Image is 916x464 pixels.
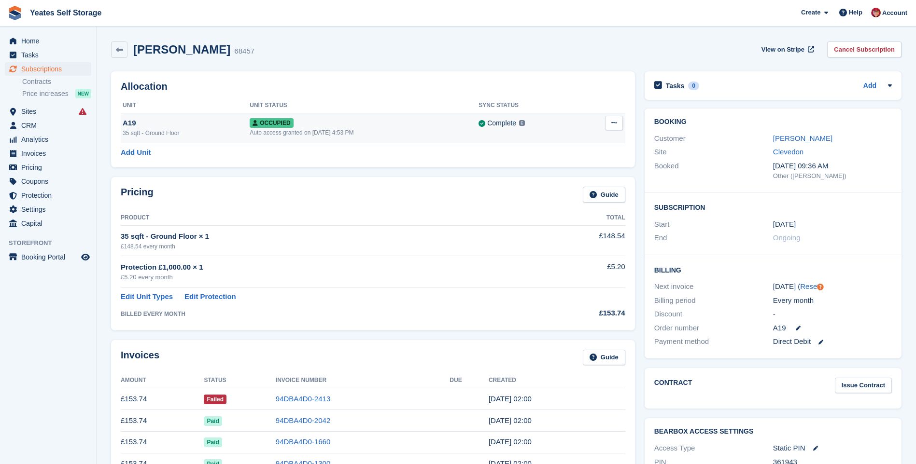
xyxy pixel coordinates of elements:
[22,88,91,99] a: Price increases NEW
[654,378,692,394] h2: Contract
[250,128,479,137] div: Auto access granted on [DATE] 4:53 PM
[121,388,204,410] td: £153.74
[5,133,91,146] a: menu
[773,233,801,242] span: Ongoing
[22,77,91,86] a: Contracts
[654,443,773,454] div: Access Type
[121,242,532,251] div: £148.54 every month
[21,62,79,76] span: Subscriptions
[816,283,825,291] div: Tooltip anchor
[5,34,91,48] a: menu
[121,210,532,226] th: Product
[21,34,79,48] span: Home
[801,8,820,17] span: Create
[204,437,222,447] span: Paid
[773,134,832,142] a: [PERSON_NAME]
[121,187,154,203] h2: Pricing
[250,98,479,113] th: Unit Status
[22,89,69,98] span: Price increases
[5,203,91,216] a: menu
[5,147,91,160] a: menu
[5,250,91,264] a: menu
[5,189,91,202] a: menu
[761,45,804,55] span: View on Stripe
[773,171,892,181] div: Other ([PERSON_NAME])
[532,210,625,226] th: Total
[204,373,275,388] th: Status
[121,310,532,318] div: BILLED EVERY MONTH
[773,336,892,347] div: Direct Debit
[5,48,91,62] a: menu
[532,225,625,256] td: £148.54
[21,203,79,216] span: Settings
[489,437,532,446] time: 2025-06-04 01:00:19 UTC
[654,147,773,158] div: Site
[654,202,892,212] h2: Subscription
[654,265,892,274] h2: Billing
[800,282,819,290] a: Reset
[121,373,204,388] th: Amount
[773,443,892,454] div: Static PIN
[21,189,79,202] span: Protection
[21,175,79,188] span: Coupons
[654,295,773,306] div: Billing period
[121,262,532,273] div: Protection £1,000.00 × 1
[5,217,91,230] a: menu
[21,161,79,174] span: Pricing
[758,41,816,57] a: View on Stripe
[773,323,786,334] span: A19
[450,373,489,388] th: Due
[123,118,250,129] div: A19
[654,428,892,436] h2: BearBox Access Settings
[276,437,330,446] a: 94DBA4D0-1660
[121,410,204,432] td: £153.74
[121,291,173,302] a: Edit Unit Types
[5,175,91,188] a: menu
[121,81,625,92] h2: Allocation
[532,308,625,319] div: £153.74
[654,133,773,144] div: Customer
[871,8,881,17] img: Wendie Tanner
[276,395,330,403] a: 94DBA4D0-2413
[21,250,79,264] span: Booking Portal
[773,295,892,306] div: Every month
[654,118,892,126] h2: Booking
[479,98,580,113] th: Sync Status
[21,147,79,160] span: Invoices
[204,395,226,404] span: Failed
[773,309,892,320] div: -
[276,416,330,424] a: 94DBA4D0-2042
[234,46,254,57] div: 68457
[532,256,625,287] td: £5.20
[121,273,532,282] div: £5.20 every month
[773,161,892,172] div: [DATE] 09:36 AM
[21,133,79,146] span: Analytics
[489,416,532,424] time: 2025-07-04 01:00:14 UTC
[519,120,525,126] img: icon-info-grey-7440780725fd019a000dd9b08b2336e03edf1995a4989e88bcd33f0948082b44.svg
[8,6,22,20] img: stora-icon-8386f47178a22dfd0bd8f6a31ec36ba5ce8667c1dd55bd0f319d3a0aa187defe.svg
[654,336,773,347] div: Payment method
[583,187,625,203] a: Guide
[654,323,773,334] div: Order number
[827,41,902,57] a: Cancel Subscription
[882,8,907,18] span: Account
[121,431,204,453] td: £153.74
[21,48,79,62] span: Tasks
[21,119,79,132] span: CRM
[133,43,230,56] h2: [PERSON_NAME]
[21,105,79,118] span: Sites
[773,219,796,230] time: 2025-02-04 01:00:00 UTC
[5,119,91,132] a: menu
[654,309,773,320] div: Discount
[123,129,250,137] div: 35 sqft - Ground Floor
[121,231,532,242] div: 35 sqft - Ground Floor × 1
[773,281,892,292] div: [DATE] ( )
[121,147,151,158] a: Add Unit
[79,108,86,115] i: Smart entry sync failures have occurred
[835,378,892,394] a: Issue Contract
[75,89,91,98] div: NEW
[121,350,159,366] h2: Invoices
[5,161,91,174] a: menu
[9,238,96,248] span: Storefront
[121,98,250,113] th: Unit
